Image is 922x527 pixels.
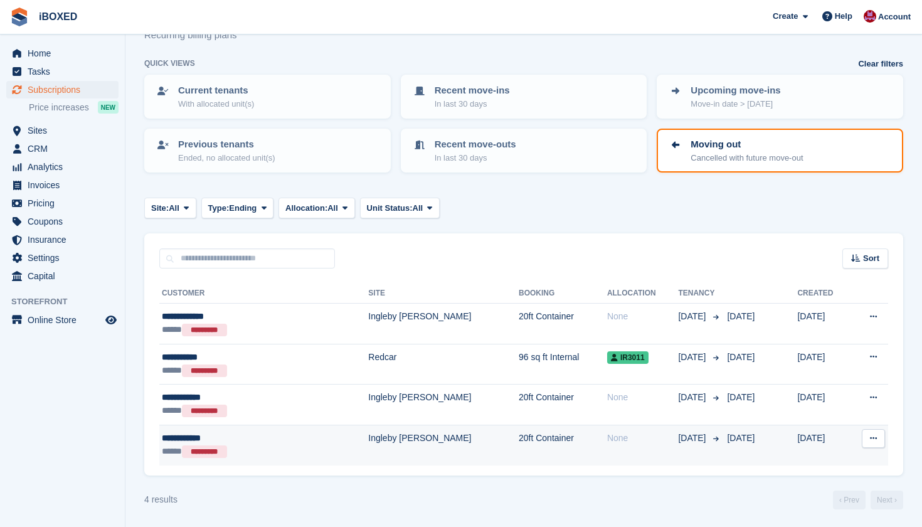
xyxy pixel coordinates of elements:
[727,311,755,321] span: [DATE]
[519,284,607,304] th: Booking
[28,158,103,176] span: Analytics
[797,425,849,465] td: [DATE]
[6,311,119,329] a: menu
[6,63,119,80] a: menu
[28,176,103,194] span: Invoices
[6,81,119,98] a: menu
[607,351,649,364] span: IR3011
[367,202,413,215] span: Unit Status:
[178,152,275,164] p: Ended, no allocated unit(s)
[833,491,866,509] a: Previous
[830,491,906,509] nav: Page
[691,98,780,110] p: Move-in date > [DATE]
[6,267,119,285] a: menu
[6,158,119,176] a: menu
[28,194,103,212] span: Pricing
[285,202,327,215] span: Allocation:
[28,267,103,285] span: Capital
[6,140,119,157] a: menu
[691,137,803,152] p: Moving out
[797,304,849,344] td: [DATE]
[360,198,440,218] button: Unit Status: All
[607,391,679,404] div: None
[835,10,852,23] span: Help
[797,385,849,425] td: [DATE]
[519,304,607,344] td: 20ft Container
[178,83,254,98] p: Current tenants
[727,392,755,402] span: [DATE]
[435,137,516,152] p: Recent move-outs
[878,11,911,23] span: Account
[146,130,389,171] a: Previous tenants Ended, no allocated unit(s)
[658,130,902,171] a: Moving out Cancelled with future move-out
[169,202,179,215] span: All
[858,58,903,70] a: Clear filters
[864,10,876,23] img: Amanda Forder
[11,295,125,308] span: Storefront
[413,202,423,215] span: All
[28,81,103,98] span: Subscriptions
[863,252,879,265] span: Sort
[144,198,196,218] button: Site: All
[6,45,119,62] a: menu
[278,198,355,218] button: Allocation: All
[159,284,368,304] th: Customer
[797,284,849,304] th: Created
[29,100,119,114] a: Price increases NEW
[28,140,103,157] span: CRM
[29,102,89,114] span: Price increases
[28,231,103,248] span: Insurance
[727,433,755,443] span: [DATE]
[871,491,903,509] a: Next
[144,58,195,69] h6: Quick views
[208,202,230,215] span: Type:
[368,304,519,344] td: Ingleby [PERSON_NAME]
[178,137,275,152] p: Previous tenants
[435,98,510,110] p: In last 30 days
[6,176,119,194] a: menu
[678,310,708,323] span: [DATE]
[144,28,245,43] p: Recurring billing plans
[28,63,103,80] span: Tasks
[519,385,607,425] td: 20ft Container
[519,425,607,465] td: 20ft Container
[34,6,82,27] a: iBOXED
[658,76,902,117] a: Upcoming move-ins Move-in date > [DATE]
[6,122,119,139] a: menu
[28,122,103,139] span: Sites
[178,98,254,110] p: With allocated unit(s)
[146,76,389,117] a: Current tenants With allocated unit(s)
[797,344,849,385] td: [DATE]
[519,344,607,385] td: 96 sq ft Internal
[691,152,803,164] p: Cancelled with future move-out
[368,385,519,425] td: Ingleby [PERSON_NAME]
[201,198,274,218] button: Type: Ending
[6,249,119,267] a: menu
[28,45,103,62] span: Home
[327,202,338,215] span: All
[435,152,516,164] p: In last 30 days
[368,344,519,385] td: Redcar
[28,249,103,267] span: Settings
[144,493,178,506] div: 4 results
[28,213,103,230] span: Coupons
[435,83,510,98] p: Recent move-ins
[607,432,679,445] div: None
[229,202,257,215] span: Ending
[368,425,519,465] td: Ingleby [PERSON_NAME]
[402,130,646,171] a: Recent move-outs In last 30 days
[6,194,119,212] a: menu
[151,202,169,215] span: Site:
[6,231,119,248] a: menu
[402,76,646,117] a: Recent move-ins In last 30 days
[103,312,119,327] a: Preview store
[678,432,708,445] span: [DATE]
[691,83,780,98] p: Upcoming move-ins
[678,391,708,404] span: [DATE]
[727,352,755,362] span: [DATE]
[607,284,679,304] th: Allocation
[28,311,103,329] span: Online Store
[10,8,29,26] img: stora-icon-8386f47178a22dfd0bd8f6a31ec36ba5ce8667c1dd55bd0f319d3a0aa187defe.svg
[6,213,119,230] a: menu
[678,351,708,364] span: [DATE]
